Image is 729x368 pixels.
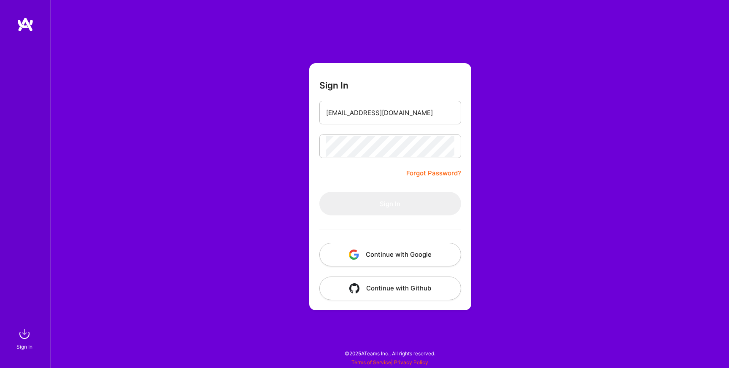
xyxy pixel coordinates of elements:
[351,359,428,365] span: |
[326,102,454,124] input: Email...
[319,277,461,300] button: Continue with Github
[18,325,33,351] a: sign inSign In
[394,359,428,365] a: Privacy Policy
[349,283,359,293] img: icon
[349,250,359,260] img: icon
[17,17,34,32] img: logo
[406,168,461,178] a: Forgot Password?
[319,192,461,215] button: Sign In
[16,342,32,351] div: Sign In
[319,243,461,266] button: Continue with Google
[51,343,729,364] div: © 2025 ATeams Inc., All rights reserved.
[351,359,391,365] a: Terms of Service
[319,80,348,91] h3: Sign In
[16,325,33,342] img: sign in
